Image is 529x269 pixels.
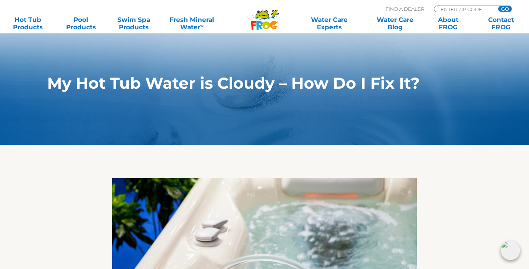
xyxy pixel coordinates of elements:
a: Water CareBlog [375,16,416,31]
a: ContactFROG [480,16,522,31]
p: Find A Dealer [386,6,424,12]
a: Water CareExperts [296,16,363,31]
input: GO [498,6,512,12]
a: Hot TubProducts [7,16,49,31]
input: Zip Code Form [440,6,490,12]
a: Fresh MineralWater∞ [166,16,217,31]
img: openIcon [501,241,520,260]
sup: ∞ [200,23,204,28]
h1: My Hot Tub Water is Cloudy – How Do I Fix It? [47,74,447,92]
a: PoolProducts [60,16,101,31]
a: Swim SpaProducts [113,16,155,31]
a: AboutFROG [428,16,469,31]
